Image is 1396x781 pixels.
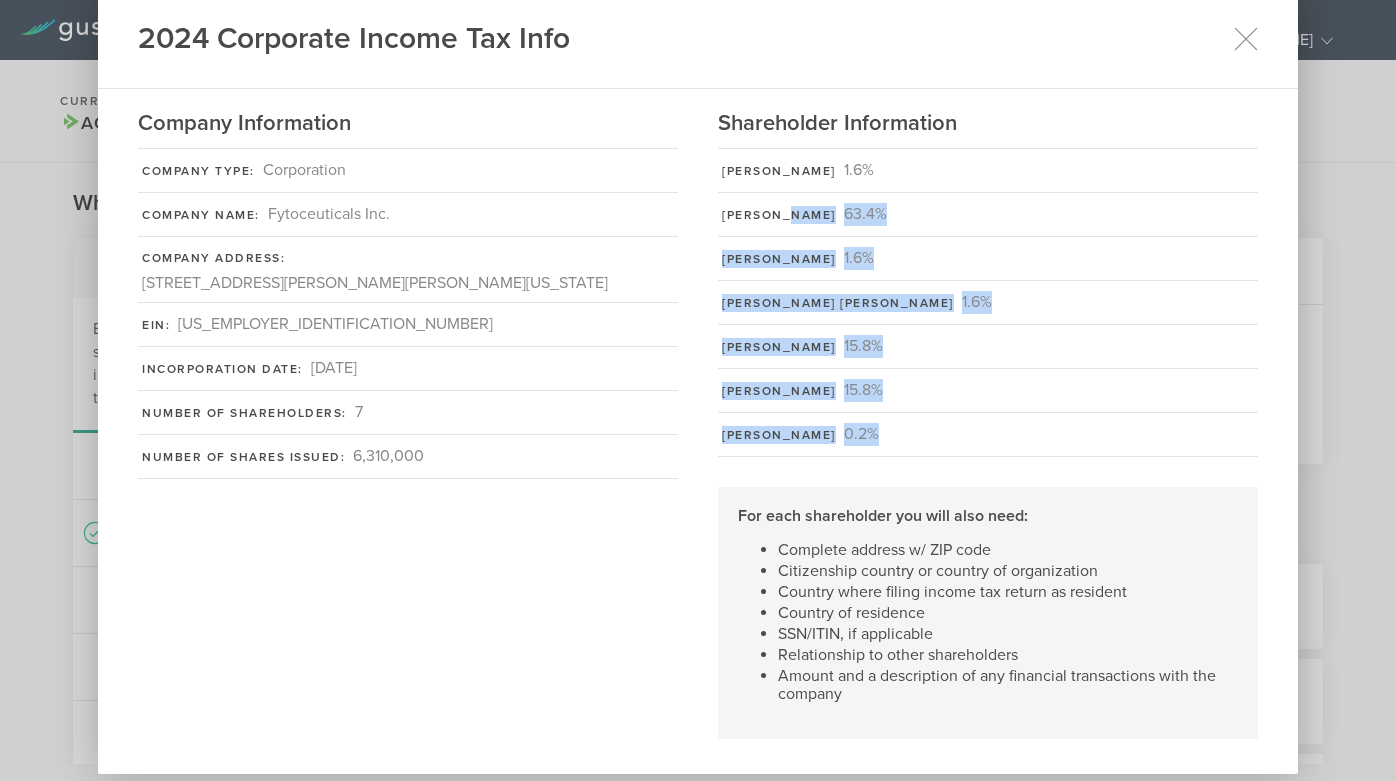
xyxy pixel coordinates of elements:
div: 1.6% [844,159,874,182]
div: Incorporation Date: [142,360,303,378]
li: Country where filing income tax return as resident [778,583,1238,601]
div: 1.6% [962,291,992,314]
div: [PERSON_NAME] [722,338,836,356]
div: Corporation [263,159,346,182]
div: [PERSON_NAME] [722,382,836,400]
div: [PERSON_NAME] [722,250,836,268]
li: Country of residence [778,604,1238,622]
li: Amount and a description of any financial transactions with the company [778,667,1238,703]
div: [PERSON_NAME] [PERSON_NAME] [722,294,954,312]
h2: Company Information [138,109,678,138]
div: EIN: [142,316,170,334]
h2: Shareholder Information [718,109,1258,138]
iframe: Chat Widget [1296,685,1396,781]
div: 6,310,000 [353,445,424,468]
div: Number of Shareholders: [142,404,347,422]
div: Number of Shares Issued: [142,448,345,466]
h1: 2024 Corporate Income Tax Info [138,19,570,59]
div: 15.8% [844,335,883,358]
div: Company Type: [142,162,255,180]
div: [DATE] [311,357,357,380]
li: Citizenship country or country of organization [778,562,1238,580]
div: Company Name: [142,206,260,224]
li: SSN/ITIN, if applicable [778,625,1238,643]
div: Company Address: [142,249,285,267]
div: [PERSON_NAME] [722,162,836,180]
div: 15.8% [844,379,883,402]
div: 0.2% [844,423,879,446]
div: [PERSON_NAME] [722,426,836,444]
div: 7 [355,401,363,424]
li: Relationship to other shareholders [778,646,1238,664]
div: 63.4% [844,203,887,226]
div: [STREET_ADDRESS][PERSON_NAME][PERSON_NAME][US_STATE] [142,272,608,295]
div: [US_EMPLOYER_IDENTIFICATION_NUMBER] [178,313,493,336]
li: Complete address w/ ZIP code [778,541,1238,559]
div: Fytoceuticals Inc. [268,203,390,226]
div: [PERSON_NAME] [722,206,836,224]
strong: For each shareholder you will also need: [738,506,1028,526]
div: 1.6% [844,247,874,270]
